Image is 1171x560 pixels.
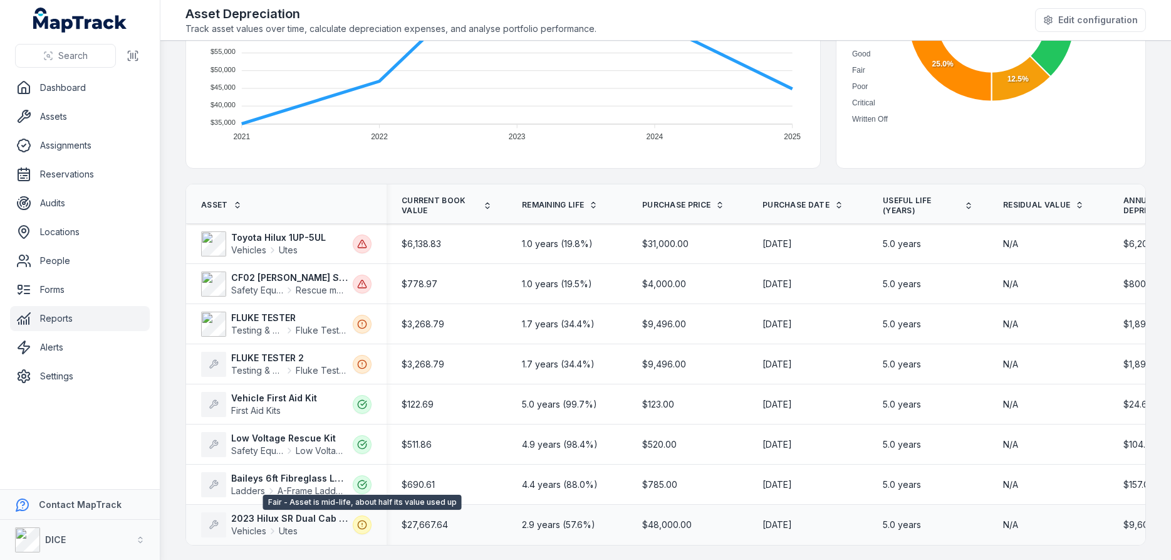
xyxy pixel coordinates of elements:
[642,278,686,290] span: $4,000.00
[231,392,348,404] a: Vehicle First Aid Kit
[522,200,598,210] a: Remaining Life
[296,364,348,377] span: Fluke Testers
[371,132,388,141] tspan: 2022
[852,98,875,107] span: Critical
[852,33,904,42] span: New / Like New
[185,23,596,35] span: Track asset values over time, calculate depreciation expenses, and analyse portfolio performance.
[201,200,242,210] a: Asset
[1003,478,1018,491] span: N/A
[279,244,298,256] span: Utes
[1003,438,1018,451] span: N/A
[402,438,432,451] span: $511.86
[33,8,127,33] a: MapTrack
[762,200,843,210] a: Purchase Date
[10,162,150,187] a: Reservations
[263,495,462,510] span: Fair - Asset is mid-life, about half its value used up
[642,200,724,210] a: Purchase Price
[762,200,830,210] span: Purchase Date
[10,191,150,216] a: Audits
[883,438,921,451] span: 5.0 years
[402,478,435,491] span: $690.61
[883,478,921,491] span: 5.0 years
[522,358,595,371] span: 1.7 years ( 34.4% )
[883,358,921,371] span: 5.0 years
[762,278,792,290] span: [DATE]
[1003,318,1018,330] span: N/A
[1123,358,1164,371] span: $1,899.20
[231,272,348,284] a: CF02 [PERSON_NAME] SAVER RESCUE [PERSON_NAME]
[211,101,236,108] tspan: $40,000
[522,238,593,250] span: 1.0 years ( 19.8% )
[231,312,348,324] a: FLUKE TESTER
[762,358,792,371] span: [DATE]
[762,398,792,411] span: [DATE]
[522,318,595,330] span: 1.7 years ( 34.4% )
[231,244,266,256] span: Vehicles
[231,352,348,364] a: FLUKE TESTER 2
[1123,519,1167,531] span: $9,600.00
[642,318,686,330] span: $9,496.00
[642,519,692,531] span: $48,000.00
[1123,238,1167,250] span: $6,200.00
[10,133,150,158] a: Assignments
[296,324,348,337] span: Fluke Testers
[278,485,348,497] span: A-Frame Ladders
[522,278,592,290] span: 1.0 years ( 19.5% )
[231,472,348,485] a: Baileys 6ft Fibreglass Ladder
[231,324,283,337] span: Testing & Measuring Equipment
[883,196,973,216] a: Useful Life (years)
[402,238,441,250] span: $6,138.83
[211,48,236,55] tspan: $55,000
[883,238,921,250] span: 5.0 years
[762,519,792,531] span: [DATE]
[279,525,298,537] span: Utes
[1003,200,1070,210] span: Residual Value
[10,335,150,360] a: Alerts
[402,519,448,531] span: $27,667.64
[402,196,478,216] span: Current Book Value
[15,44,116,68] button: Search
[39,499,122,510] strong: Contact MapTrack
[509,132,526,141] tspan: 2023
[231,512,348,525] a: 2023 Hilux SR Dual Cab Trayback Utility
[1003,238,1018,250] span: N/A
[852,66,865,75] span: Fair
[762,238,792,250] span: [DATE]
[211,119,236,126] tspan: $35,000
[762,478,792,491] span: [DATE]
[1123,478,1155,491] span: $157.00
[1003,519,1018,531] span: N/A
[58,50,88,62] span: Search
[1003,200,1084,210] a: Residual Value
[883,278,921,290] span: 5.0 years
[883,196,959,216] span: Useful Life (years)
[642,238,689,250] span: $31,000.00
[10,277,150,302] a: Forms
[522,398,597,411] span: 5.0 years ( 99.7% )
[642,398,674,411] span: $123.00
[762,438,792,451] span: [DATE]
[1003,398,1018,411] span: N/A
[784,132,801,141] tspan: 2025
[1123,318,1164,330] span: $1,899.20
[211,66,236,73] tspan: $50,000
[852,50,870,58] span: Good
[1003,278,1018,290] span: N/A
[642,358,686,371] span: $9,496.00
[522,438,598,451] span: 4.9 years ( 98.4% )
[642,478,677,491] span: $785.00
[402,358,444,371] span: $3,268.79
[231,432,348,445] a: Low Voltage Rescue Kit
[522,519,595,531] span: 2.9 years ( 57.6% )
[852,82,868,91] span: Poor
[10,219,150,245] a: Locations
[231,231,348,244] strong: Toyota Hilux 1UP-5UL
[10,306,150,331] a: Reports
[522,200,584,210] span: Remaining Life
[231,364,283,377] span: Testing & Measuring Equipment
